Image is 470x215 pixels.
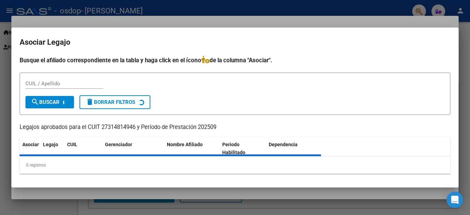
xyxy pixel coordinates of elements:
[64,137,102,160] datatable-header-cell: CUIL
[31,98,39,106] mat-icon: search
[40,137,64,160] datatable-header-cell: Legajo
[79,95,150,109] button: Borrar Filtros
[86,98,94,106] mat-icon: delete
[22,142,39,147] span: Asociar
[43,142,58,147] span: Legajo
[20,36,450,49] h2: Asociar Legajo
[31,99,60,105] span: Buscar
[86,99,135,105] span: Borrar Filtros
[20,123,450,132] p: Legajos aprobados para el CUIT 27314814946 y Período de Prestación 202509
[266,137,321,160] datatable-header-cell: Dependencia
[222,142,245,155] span: Periodo Habilitado
[269,142,298,147] span: Dependencia
[102,137,164,160] datatable-header-cell: Gerenciador
[447,192,463,208] div: Open Intercom Messenger
[20,157,450,174] div: 0 registros
[67,142,77,147] span: CUIL
[164,137,220,160] datatable-header-cell: Nombre Afiliado
[105,142,132,147] span: Gerenciador
[25,96,74,108] button: Buscar
[167,142,203,147] span: Nombre Afiliado
[20,137,40,160] datatable-header-cell: Asociar
[20,56,450,65] h4: Busque el afiliado correspondiente en la tabla y haga click en el ícono de la columna "Asociar".
[220,137,266,160] datatable-header-cell: Periodo Habilitado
